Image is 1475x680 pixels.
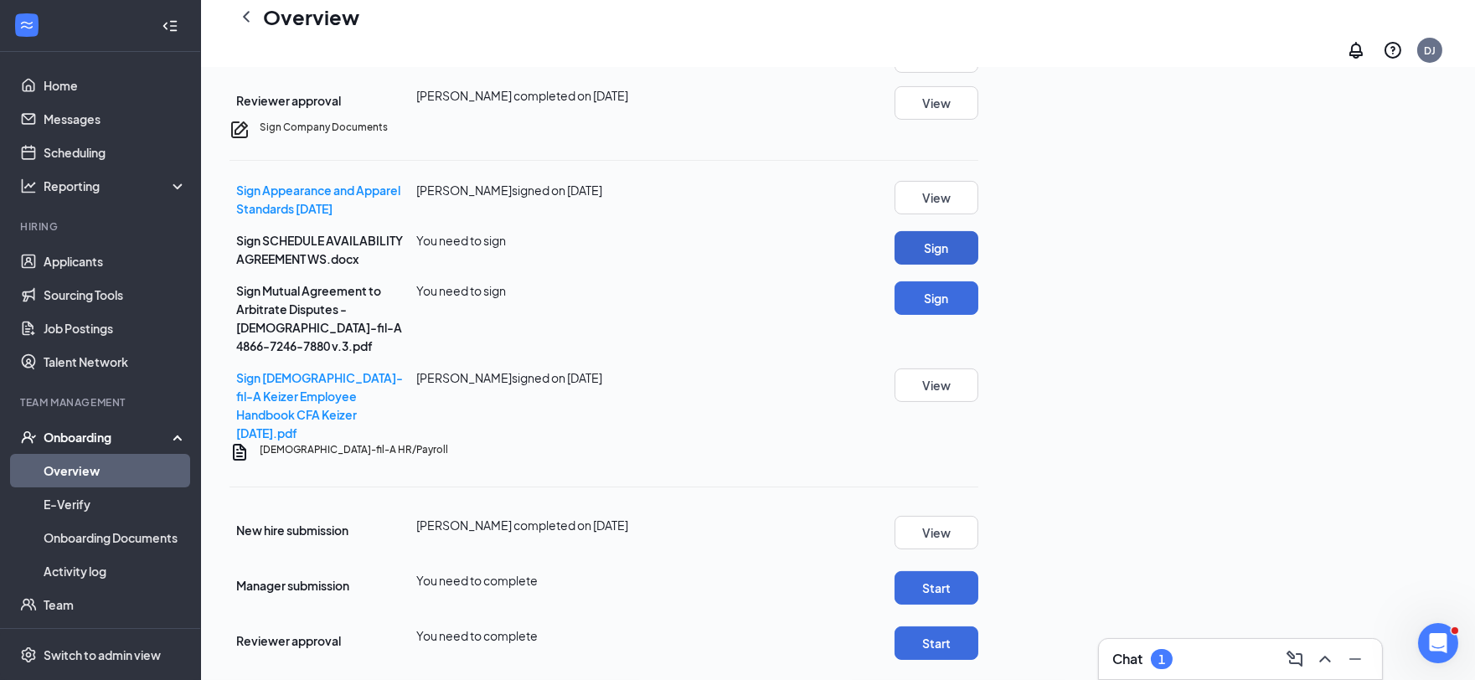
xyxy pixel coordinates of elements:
button: View [895,368,978,402]
a: Sourcing Tools [44,278,187,312]
button: ComposeMessage [1282,646,1308,672]
a: E-Verify [44,487,187,521]
svg: ChevronLeft [236,7,256,27]
span: Sign Mutual Agreement to Arbitrate Disputes - [DEMOGRAPHIC_DATA]-fil-A 4866-7246-7880 v.3.pdf [236,283,402,353]
div: Hiring [20,219,183,234]
iframe: Intercom live chat [1418,623,1458,663]
button: View [895,181,978,214]
span: Reviewer approval [236,93,341,108]
div: You need to sign [417,231,667,250]
svg: Settings [20,646,37,662]
div: Switch to admin view [44,646,161,662]
div: Reporting [44,178,188,194]
a: Job Postings [44,312,187,345]
svg: ChevronUp [1315,649,1335,669]
svg: Analysis [20,178,37,194]
div: 1 [1158,652,1165,667]
svg: WorkstreamLogo [18,17,35,33]
h5: Sign Company Documents [260,120,388,135]
svg: Collapse [162,17,178,33]
span: Manager submission [236,578,349,593]
a: Applicants [44,245,187,278]
span: Sign SCHEDULE AVAILABILITY AGREEMENT WS.docx [236,233,403,266]
h5: [DEMOGRAPHIC_DATA]-fil-A HR/Payroll [260,442,448,457]
span: You need to complete [417,628,539,643]
button: Minimize [1342,646,1369,672]
h3: Chat [1112,650,1142,668]
span: [PERSON_NAME] completed on [DATE] [417,88,629,103]
span: New hire submission [236,523,348,538]
svg: UserCheck [20,429,37,446]
a: Activity log [44,554,187,588]
div: [PERSON_NAME] signed on [DATE] [417,181,667,199]
div: [PERSON_NAME] signed on [DATE] [417,368,667,387]
svg: ComposeMessage [1285,649,1305,669]
a: Messages [44,102,187,136]
span: [PERSON_NAME] completed on [DATE] [417,518,629,533]
svg: Document [230,442,250,462]
a: Overview [44,454,187,487]
span: You need to complete [417,573,539,588]
a: Sign Appearance and Apparel Standards [DATE] [236,183,400,216]
button: Sign [895,281,978,315]
svg: Minimize [1345,649,1365,669]
button: ChevronUp [1312,646,1338,672]
div: Team Management [20,395,183,410]
a: Team [44,588,187,621]
button: View [895,516,978,549]
span: Reviewer approval [236,633,341,648]
a: Onboarding Documents [44,521,187,554]
a: Home [44,69,187,102]
a: Scheduling [44,136,187,169]
button: View [895,86,978,120]
div: DJ [1424,44,1436,58]
button: Start [895,571,978,605]
h1: Overview [263,3,359,31]
a: Talent Network [44,345,187,379]
button: Sign [895,231,978,265]
svg: CompanyDocumentIcon [230,120,250,140]
svg: Notifications [1346,40,1366,60]
button: Start [895,626,978,660]
svg: QuestionInfo [1383,40,1403,60]
a: DocumentsCrown [44,621,187,655]
a: Sign [DEMOGRAPHIC_DATA]-fil-A Keizer Employee Handbook CFA Keizer [DATE].pdf [236,370,403,440]
div: Onboarding [44,429,173,446]
div: You need to sign [417,281,667,300]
